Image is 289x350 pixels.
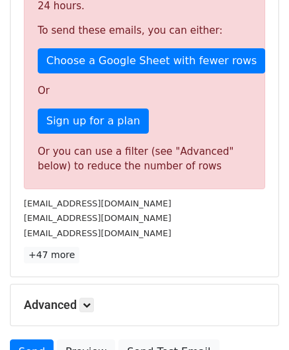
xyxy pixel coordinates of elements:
p: Or [38,84,251,98]
iframe: Chat Widget [223,286,289,350]
a: Sign up for a plan [38,109,149,134]
div: Or you can use a filter (see "Advanced" below) to reduce the number of rows [38,144,251,174]
small: [EMAIL_ADDRESS][DOMAIN_NAME] [24,198,171,208]
a: Choose a Google Sheet with fewer rows [38,48,265,73]
p: To send these emails, you can either: [38,24,251,38]
small: [EMAIL_ADDRESS][DOMAIN_NAME] [24,213,171,223]
small: [EMAIL_ADDRESS][DOMAIN_NAME] [24,228,171,238]
a: +47 more [24,247,79,263]
h5: Advanced [24,298,265,312]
